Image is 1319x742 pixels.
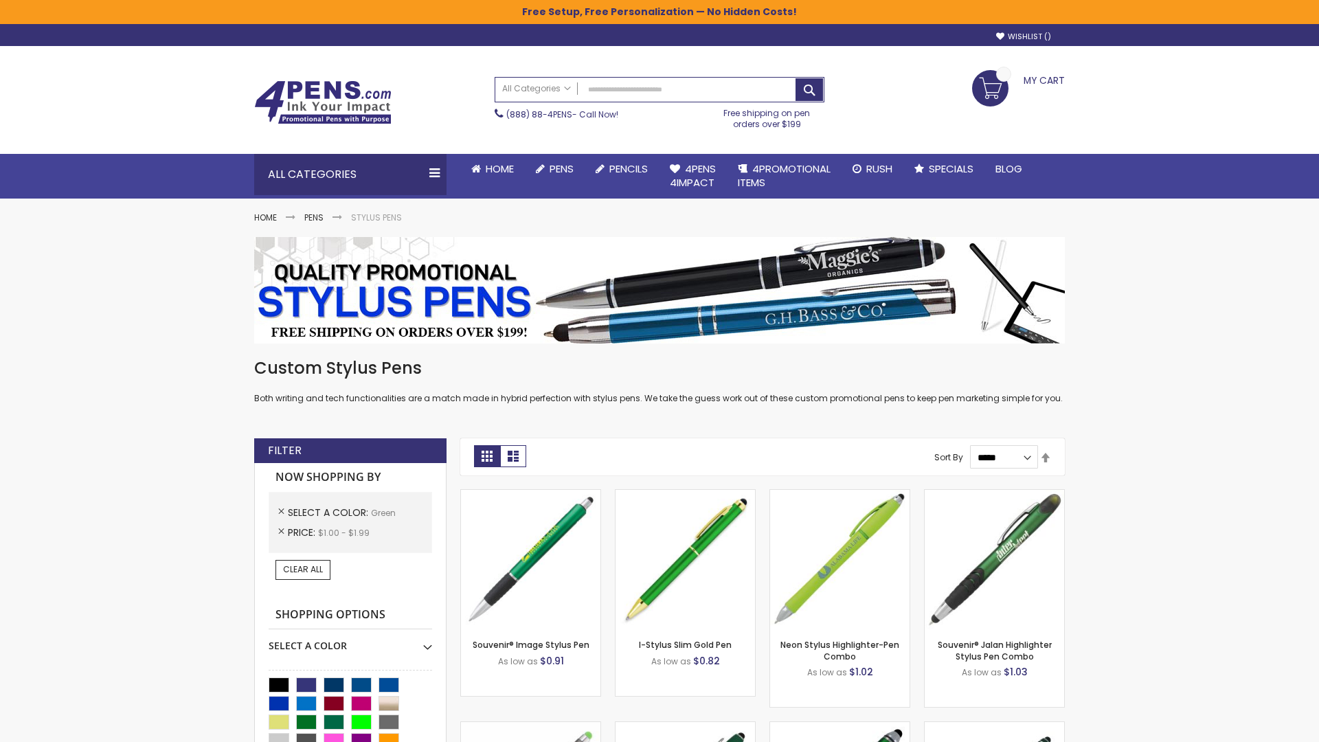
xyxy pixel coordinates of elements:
[473,639,589,651] a: Souvenir® Image Stylus Pen
[770,489,910,501] a: Neon Stylus Highlighter-Pen Combo-Green
[474,445,500,467] strong: Grid
[254,237,1065,344] img: Stylus Pens
[550,161,574,176] span: Pens
[498,655,538,667] span: As low as
[351,212,402,223] strong: Stylus Pens
[1004,665,1028,679] span: $1.03
[585,154,659,184] a: Pencils
[304,212,324,223] a: Pens
[929,161,973,176] span: Specials
[609,161,648,176] span: Pencils
[984,154,1033,184] a: Blog
[995,161,1022,176] span: Blog
[268,443,302,458] strong: Filter
[693,654,720,668] span: $0.82
[540,654,564,668] span: $0.91
[938,639,1052,662] a: Souvenir® Jalan Highlighter Stylus Pen Combo
[461,721,600,733] a: Islander Softy Gel with Stylus - ColorJet Imprint-Green
[506,109,618,120] span: - Call Now!
[495,78,578,100] a: All Categories
[903,154,984,184] a: Specials
[770,490,910,629] img: Neon Stylus Highlighter-Pen Combo-Green
[780,639,899,662] a: Neon Stylus Highlighter-Pen Combo
[460,154,525,184] a: Home
[727,154,842,199] a: 4PROMOTIONALITEMS
[639,639,732,651] a: I-Stylus Slim Gold Pen
[710,102,825,130] div: Free shipping on pen orders over $199
[461,489,600,501] a: Souvenir® Image Stylus Pen-Green
[866,161,892,176] span: Rush
[254,154,447,195] div: All Categories
[275,560,330,579] a: Clear All
[486,161,514,176] span: Home
[925,490,1064,629] img: Souvenir® Jalan Highlighter Stylus Pen Combo-Green
[254,212,277,223] a: Home
[616,490,755,629] img: I-Stylus Slim Gold-Green
[318,527,370,539] span: $1.00 - $1.99
[925,489,1064,501] a: Souvenir® Jalan Highlighter Stylus Pen Combo-Green
[807,666,847,678] span: As low as
[502,83,571,94] span: All Categories
[461,490,600,629] img: Souvenir® Image Stylus Pen-Green
[269,600,432,630] strong: Shopping Options
[670,161,716,190] span: 4Pens 4impact
[525,154,585,184] a: Pens
[738,161,831,190] span: 4PROMOTIONAL ITEMS
[925,721,1064,733] a: Colter Stylus Twist Metal Pen-Green
[254,357,1065,405] div: Both writing and tech functionalities are a match made in hybrid perfection with stylus pens. We ...
[254,357,1065,379] h1: Custom Stylus Pens
[616,721,755,733] a: Custom Soft Touch® Metal Pens with Stylus-Green
[849,665,873,679] span: $1.02
[283,563,323,575] span: Clear All
[996,32,1051,42] a: Wishlist
[616,489,755,501] a: I-Stylus Slim Gold-Green
[269,463,432,492] strong: Now Shopping by
[934,451,963,463] label: Sort By
[659,154,727,199] a: 4Pens4impact
[506,109,572,120] a: (888) 88-4PENS
[288,506,371,519] span: Select A Color
[254,80,392,124] img: 4Pens Custom Pens and Promotional Products
[269,629,432,653] div: Select A Color
[371,507,396,519] span: Green
[842,154,903,184] a: Rush
[770,721,910,733] a: Kyra Pen with Stylus and Flashlight-Green
[962,666,1002,678] span: As low as
[651,655,691,667] span: As low as
[288,526,318,539] span: Price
